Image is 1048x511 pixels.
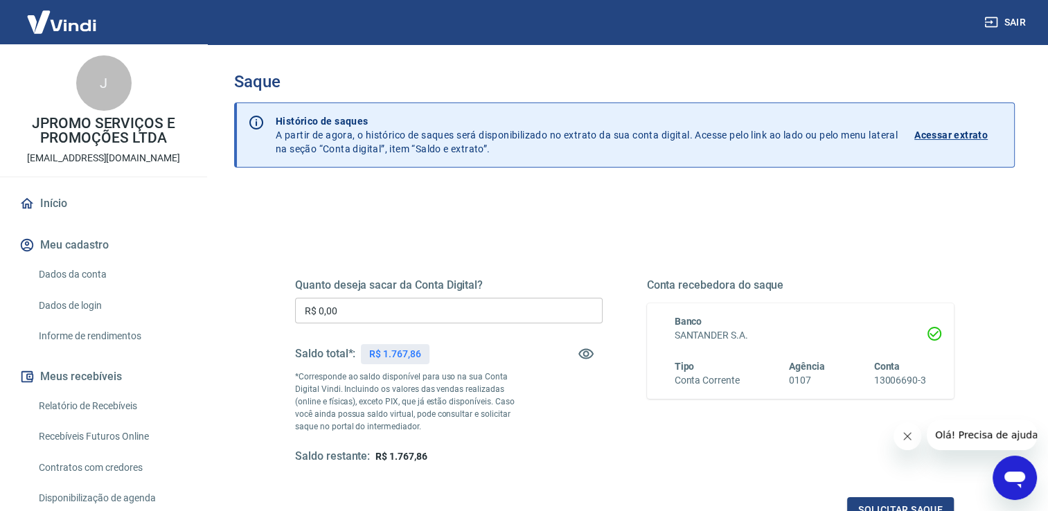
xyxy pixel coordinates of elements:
[76,55,132,111] div: J
[234,72,1015,91] h3: Saque
[993,456,1037,500] iframe: Botão para abrir a janela de mensagens
[276,114,898,156] p: A partir de agora, o histórico de saques será disponibilizado no extrato da sua conta digital. Ac...
[647,278,954,292] h5: Conta recebedora do saque
[914,128,988,142] p: Acessar extrato
[789,373,825,388] h6: 0107
[17,230,190,260] button: Meu cadastro
[675,328,927,343] h6: SANTANDER S.A.
[295,370,526,433] p: *Corresponde ao saldo disponível para uso na sua Conta Digital Vindi. Incluindo os valores das ve...
[375,451,427,462] span: R$ 1.767,86
[8,10,116,21] span: Olá! Precisa de ajuda?
[17,188,190,219] a: Início
[33,392,190,420] a: Relatório de Recebíveis
[295,278,603,292] h5: Quanto deseja sacar da Conta Digital?
[789,361,825,372] span: Agência
[276,114,898,128] p: Histórico de saques
[11,116,196,145] p: JPROMO SERVIÇOS E PROMOÇÕES LTDA
[33,292,190,320] a: Dados de login
[33,454,190,482] a: Contratos com credores
[873,373,926,388] h6: 13006690-3
[33,322,190,350] a: Informe de rendimentos
[295,449,370,464] h5: Saldo restante:
[675,361,695,372] span: Tipo
[33,260,190,289] a: Dados da conta
[873,361,900,372] span: Conta
[675,373,740,388] h6: Conta Corrente
[675,316,702,327] span: Banco
[894,422,921,450] iframe: Fechar mensagem
[982,10,1031,35] button: Sair
[33,422,190,451] a: Recebíveis Futuros Online
[914,114,1003,156] a: Acessar extrato
[369,347,420,361] p: R$ 1.767,86
[17,1,107,43] img: Vindi
[17,361,190,392] button: Meus recebíveis
[295,347,355,361] h5: Saldo total*:
[27,151,180,165] p: [EMAIL_ADDRESS][DOMAIN_NAME]
[927,420,1037,450] iframe: Mensagem da empresa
